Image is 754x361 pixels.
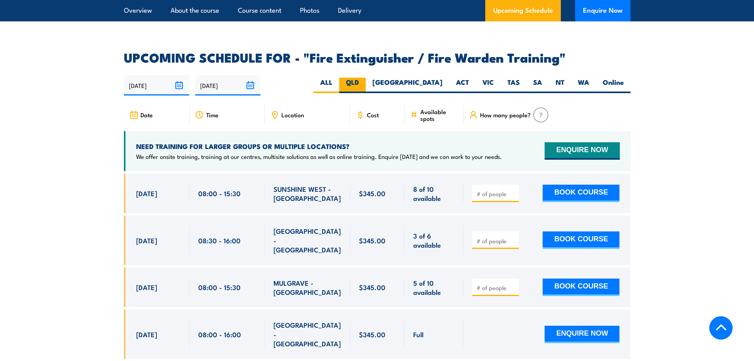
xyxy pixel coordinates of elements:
[136,153,502,160] p: We offer onsite training, training at our centres, multisite solutions as well as online training...
[366,78,449,93] label: [GEOGRAPHIC_DATA]
[477,237,516,245] input: # of people
[545,326,619,343] button: ENQUIRE NOW
[198,236,241,245] span: 08:30 - 16:00
[359,283,386,292] span: $345.00
[359,236,386,245] span: $345.00
[480,111,531,118] span: How many people?
[195,75,260,96] input: To date
[477,284,516,292] input: # of people
[367,111,379,118] span: Cost
[596,78,631,93] label: Online
[413,231,455,250] span: 3 of 6 available
[136,330,157,339] span: [DATE]
[543,279,619,296] button: BOOK COURSE
[198,189,241,198] span: 08:00 - 15:30
[339,78,366,93] label: QLD
[476,78,501,93] label: VIC
[198,330,241,339] span: 08:00 - 16:00
[543,231,619,249] button: BOOK COURSE
[359,189,386,198] span: $345.00
[124,75,189,96] input: From date
[571,78,596,93] label: WA
[526,78,549,93] label: SA
[413,330,424,339] span: Full
[549,78,571,93] label: NT
[545,142,619,160] button: ENQUIRE NOW
[477,190,516,198] input: # of people
[420,108,458,122] span: Available spots
[413,278,455,297] span: 5 of 10 available
[136,236,157,245] span: [DATE]
[359,330,386,339] span: $345.00
[124,52,631,63] h2: UPCOMING SCHEDULE FOR - "Fire Extinguisher / Fire Warden Training"
[206,111,218,118] span: Time
[501,78,526,93] label: TAS
[273,226,342,254] span: [GEOGRAPHIC_DATA] - [GEOGRAPHIC_DATA]
[449,78,476,93] label: ACT
[136,283,157,292] span: [DATE]
[543,185,619,202] button: BOOK COURSE
[136,142,502,151] h4: NEED TRAINING FOR LARGER GROUPS OR MULTIPLE LOCATIONS?
[281,111,304,118] span: Location
[141,111,153,118] span: Date
[198,283,241,292] span: 08:00 - 15:30
[413,184,455,203] span: 8 of 10 available
[313,78,339,93] label: ALL
[273,320,342,348] span: [GEOGRAPHIC_DATA] - [GEOGRAPHIC_DATA]
[273,184,342,203] span: SUNSHINE WEST - [GEOGRAPHIC_DATA]
[273,278,342,297] span: MULGRAVE - [GEOGRAPHIC_DATA]
[136,189,157,198] span: [DATE]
